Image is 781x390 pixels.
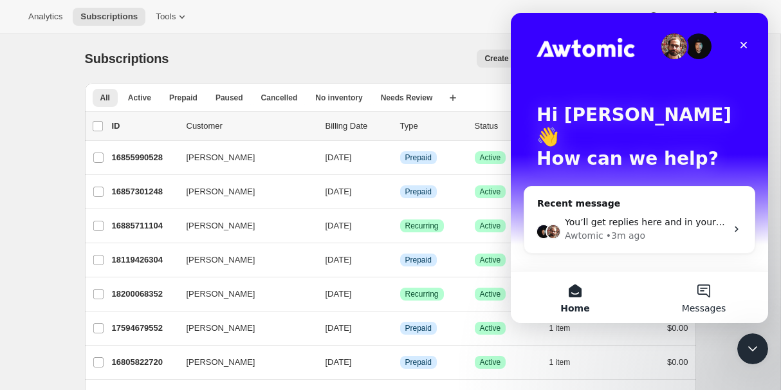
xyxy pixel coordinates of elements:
[221,21,244,44] div: Close
[112,356,176,369] p: 16805822720
[54,204,586,214] span: You’ll get replies here and in your email: ✉️ [EMAIL_ADDRESS][DOMAIN_NAME] Our usual reply time 🕒...
[187,120,315,133] p: Customer
[480,187,501,197] span: Active
[722,12,753,22] span: Settings
[187,254,255,266] span: [PERSON_NAME]
[128,93,151,103] span: Active
[187,219,255,232] span: [PERSON_NAME]
[480,289,501,299] span: Active
[480,221,501,231] span: Active
[549,357,571,367] span: 1 item
[315,93,362,103] span: No inventory
[85,51,169,66] span: Subscriptions
[171,291,216,300] span: Messages
[129,259,257,310] button: Messages
[405,187,432,197] span: Prepaid
[28,12,62,22] span: Analytics
[187,322,255,335] span: [PERSON_NAME]
[511,13,768,323] iframe: Intercom live chat
[326,221,352,230] span: [DATE]
[112,251,688,269] div: 18119426304[PERSON_NAME][DATE]InfoPrepaidSuccessActive1 item$0.00
[701,8,760,26] button: Settings
[261,93,298,103] span: Cancelled
[112,285,688,303] div: 18200068352[PERSON_NAME][DATE]SuccessRecurringSuccessActive1 item$32.99
[148,8,196,26] button: Tools
[112,254,176,266] p: 18119426304
[216,93,243,103] span: Paused
[112,288,176,301] p: 18200068352
[179,147,308,168] button: [PERSON_NAME]
[179,181,308,202] button: [PERSON_NAME]
[112,120,688,133] div: IDCustomerBilling DateTypeStatusItemsTotal
[405,255,432,265] span: Prepaid
[549,353,585,371] button: 1 item
[480,323,501,333] span: Active
[405,323,432,333] span: Prepaid
[112,353,688,371] div: 16805822720[PERSON_NAME][DATE]InfoPrepaidSuccessActive1 item$0.00
[405,357,432,367] span: Prepaid
[187,151,255,164] span: [PERSON_NAME]
[95,216,134,230] div: • 3m ago
[480,357,501,367] span: Active
[112,151,176,164] p: 16855990528
[112,217,688,235] div: 16885711104[PERSON_NAME][DATE]SuccessRecurringSuccessActive1 item$29.99
[21,8,70,26] button: Analytics
[169,93,198,103] span: Prepaid
[667,357,688,367] span: $0.00
[326,357,352,367] span: [DATE]
[179,250,308,270] button: [PERSON_NAME]
[480,255,501,265] span: Active
[480,153,501,163] span: Active
[112,219,176,232] p: 16885711104
[54,216,93,230] div: Awtomic
[179,284,308,304] button: [PERSON_NAME]
[156,12,176,22] span: Tools
[405,153,432,163] span: Prepaid
[112,120,176,133] p: ID
[50,291,78,300] span: Home
[326,255,352,265] span: [DATE]
[737,333,768,364] iframe: Intercom live chat
[112,322,176,335] p: 17594679552
[381,93,433,103] span: Needs Review
[660,12,677,22] span: Help
[443,89,463,107] button: Create new view
[187,185,255,198] span: [PERSON_NAME]
[73,8,145,26] button: Subscriptions
[549,319,585,337] button: 1 item
[326,187,352,196] span: [DATE]
[112,185,176,198] p: 16857301248
[187,288,255,301] span: [PERSON_NAME]
[405,221,439,231] span: Recurring
[179,352,308,373] button: [PERSON_NAME]
[549,323,571,333] span: 1 item
[326,153,352,162] span: [DATE]
[405,289,439,299] span: Recurring
[477,50,565,68] button: Create subscription
[179,318,308,339] button: [PERSON_NAME]
[326,120,390,133] p: Billing Date
[112,183,688,201] div: 16857301248[PERSON_NAME][DATE]InfoPrepaidSuccessActive1 item$0.00
[179,216,308,236] button: [PERSON_NAME]
[80,12,138,22] span: Subscriptions
[112,149,688,167] div: 16855990528[PERSON_NAME][DATE]InfoPrepaidSuccessActive1 item$0.00
[639,8,698,26] button: Help
[187,356,255,369] span: [PERSON_NAME]
[475,120,539,133] p: Status
[112,319,688,337] div: 17594679552[PERSON_NAME][DATE]InfoPrepaidSuccessActive1 item$0.00
[326,289,352,299] span: [DATE]
[484,53,557,64] span: Create subscription
[400,120,464,133] div: Type
[667,323,688,333] span: $0.00
[326,323,352,333] span: [DATE]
